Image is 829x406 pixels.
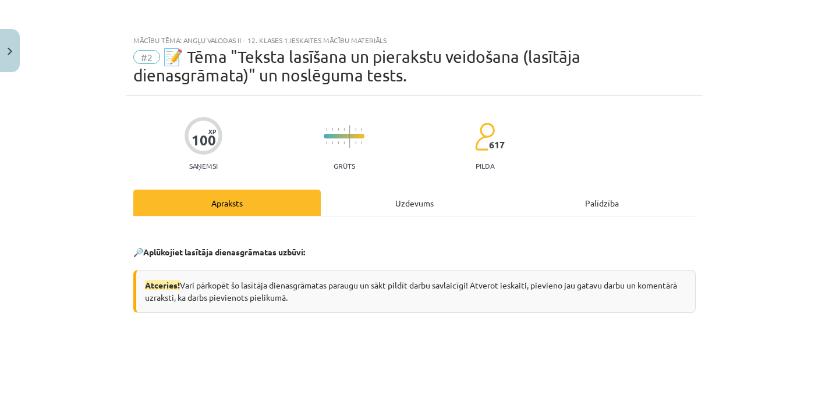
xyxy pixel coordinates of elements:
[326,141,327,144] img: icon-short-line-57e1e144782c952c97e751825c79c345078a6d821885a25fce030b3d8c18986b.svg
[338,128,339,131] img: icon-short-line-57e1e144782c952c97e751825c79c345078a6d821885a25fce030b3d8c18986b.svg
[133,47,580,85] span: 📝 Tēma "Teksta lasīšana un pierakstu veidošana (lasītāja dienasgrāmata)" un noslēguma tests.
[355,141,356,144] img: icon-short-line-57e1e144782c952c97e751825c79c345078a6d821885a25fce030b3d8c18986b.svg
[192,132,216,148] div: 100
[343,141,345,144] img: icon-short-line-57e1e144782c952c97e751825c79c345078a6d821885a25fce030b3d8c18986b.svg
[208,128,216,134] span: XP
[355,128,356,131] img: icon-short-line-57e1e144782c952c97e751825c79c345078a6d821885a25fce030b3d8c18986b.svg
[349,125,350,148] img: icon-long-line-d9ea69661e0d244f92f715978eff75569469978d946b2353a9bb055b3ed8787d.svg
[361,141,362,144] img: icon-short-line-57e1e144782c952c97e751825c79c345078a6d821885a25fce030b3d8c18986b.svg
[185,162,222,170] p: Saņemsi
[343,128,345,131] img: icon-short-line-57e1e144782c952c97e751825c79c345078a6d821885a25fce030b3d8c18986b.svg
[133,270,696,313] div: Vari pārkopēt šo lasītāja dienasgrāmatas paraugu un sākt pildīt darbu savlaicīgi! Atverot ieskait...
[8,48,12,55] img: icon-close-lesson-0947bae3869378f0d4975bcd49f059093ad1ed9edebbc8119c70593378902aed.svg
[474,122,495,151] img: students-c634bb4e5e11cddfef0936a35e636f08e4e9abd3cc4e673bd6f9a4125e45ecb1.svg
[133,50,160,64] span: #2
[334,162,355,170] p: Grūts
[133,246,696,258] p: 🔎
[145,280,180,290] span: Atceries!
[133,36,696,44] div: Mācību tēma: Angļu valodas ii - 12. klases 1.ieskaites mācību materiāls
[489,140,505,150] span: 617
[133,190,321,216] div: Apraksts
[326,128,327,131] img: icon-short-line-57e1e144782c952c97e751825c79c345078a6d821885a25fce030b3d8c18986b.svg
[321,190,508,216] div: Uzdevums
[508,190,696,216] div: Palīdzība
[332,128,333,131] img: icon-short-line-57e1e144782c952c97e751825c79c345078a6d821885a25fce030b3d8c18986b.svg
[332,141,333,144] img: icon-short-line-57e1e144782c952c97e751825c79c345078a6d821885a25fce030b3d8c18986b.svg
[361,128,362,131] img: icon-short-line-57e1e144782c952c97e751825c79c345078a6d821885a25fce030b3d8c18986b.svg
[476,162,494,170] p: pilda
[143,247,305,257] strong: Aplūkojiet lasītāja dienasgrāmatas uzbūvi:
[338,141,339,144] img: icon-short-line-57e1e144782c952c97e751825c79c345078a6d821885a25fce030b3d8c18986b.svg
